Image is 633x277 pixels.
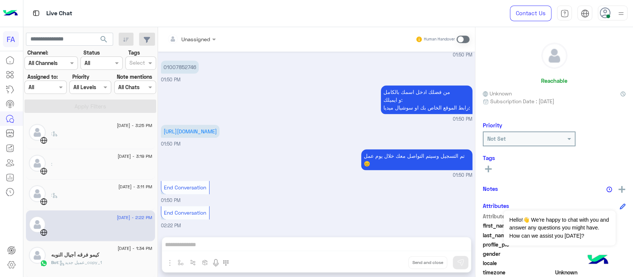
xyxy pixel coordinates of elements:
span: [DATE] - 2:22 PM [117,214,152,221]
span: timezone [483,268,554,276]
span: Unknown [483,89,512,97]
span: locale [483,259,554,267]
img: add [619,186,625,193]
p: 26/8/2025, 1:50 PM [361,149,472,170]
span: 01:50 PM [453,52,472,59]
img: defaultAdmin.png [29,247,46,264]
span: 01:50 PM [161,141,181,147]
h6: Notes [483,185,498,192]
span: 01:50 PM [161,198,181,203]
img: notes [606,186,612,192]
a: Contact Us [510,6,551,21]
img: WebChat [40,137,47,144]
span: End Conversation [164,184,206,190]
span: null [555,259,626,267]
img: defaultAdmin.png [29,124,46,141]
p: 26/8/2025, 1:50 PM [381,85,472,114]
span: [DATE] - 1:34 PM [118,245,152,252]
span: End Conversation [164,209,206,216]
img: tab [560,9,569,18]
button: Send and close [408,256,447,269]
h6: Priority [483,122,502,128]
button: Apply Filters [24,100,156,113]
img: defaultAdmin.png [29,155,46,172]
h6: Attributes [483,202,509,209]
span: [DATE] - 3:19 PM [118,153,152,160]
img: defaultAdmin.png [542,43,567,68]
img: Logo [3,6,18,21]
p: Live Chat [46,9,72,19]
span: first_name [483,222,554,229]
span: : [51,192,58,198]
span: [DATE] - 3:11 PM [118,183,152,190]
span: search [99,35,108,44]
button: search [95,33,113,49]
span: 01:50 PM [453,172,472,179]
span: Subscription Date : [DATE] [490,97,554,105]
label: Channel: [27,49,48,56]
img: WebChat [40,198,47,205]
img: WhatsApp [40,260,47,267]
span: [DATE] - 3:25 PM [117,122,152,129]
img: hulul-logo.png [585,247,611,273]
span: Bot [51,260,58,265]
label: Note mentions [117,73,152,81]
span: : [51,131,58,136]
a: [URL][DOMAIN_NAME] [164,128,217,134]
img: tab [32,9,41,18]
img: profile [616,9,626,18]
span: : عميل جديد_copy_1 [58,260,102,265]
span: profile_pic [483,241,554,248]
span: gender [483,250,554,258]
img: tab [581,9,589,18]
h6: Tags [483,154,626,161]
h5: كيمو فرقه أجيال النوبه [51,252,99,258]
span: Unknown [555,268,626,276]
img: WebChat [40,167,47,175]
p: 26/8/2025, 1:50 PM [161,61,199,74]
small: Human Handover [424,36,455,42]
label: Assigned to: [27,73,58,81]
div: Select [128,59,145,68]
a: tab [557,6,572,21]
img: defaultAdmin.png [29,216,46,233]
h6: Reachable [541,77,567,84]
label: Status [83,49,100,56]
span: last_name [483,231,554,239]
span: null [555,250,626,258]
span: 01:50 PM [453,116,472,123]
p: 26/8/2025, 1:50 PM [161,125,220,138]
img: defaultAdmin.png [29,185,46,202]
div: FA [3,31,19,47]
label: Priority [72,73,89,81]
span: : [51,161,52,167]
img: WebChat [40,229,47,236]
span: 02:22 PM [161,223,181,228]
span: 01:50 PM [161,77,181,82]
span: Hello!👋 We're happy to chat with you and answer any questions you might have. How can we assist y... [504,211,615,245]
label: Tags [128,49,140,56]
span: Attribute Name [483,212,554,220]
